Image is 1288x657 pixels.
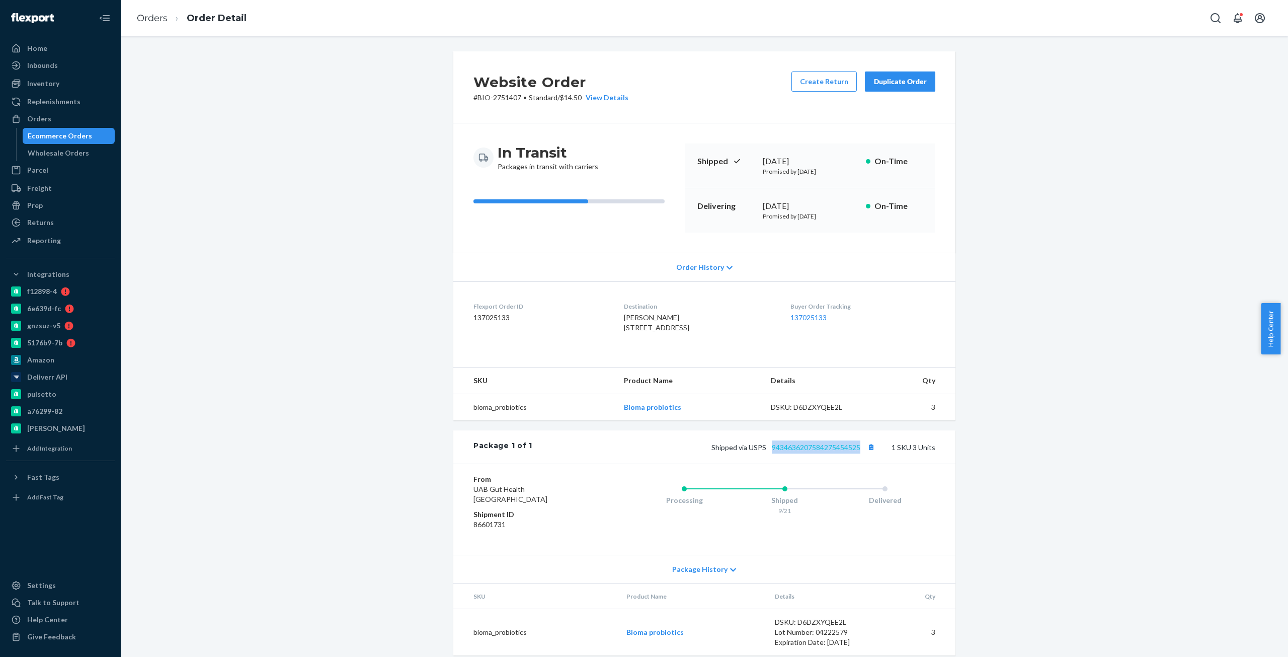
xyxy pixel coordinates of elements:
[27,43,47,53] div: Home
[1261,303,1280,354] button: Help Center
[187,13,247,24] a: Order Detail
[624,403,681,411] a: Bioma probiotics
[791,71,857,92] button: Create Return
[6,301,115,317] a: 6e639d-fc
[6,577,115,594] a: Settings
[6,197,115,213] a: Prep
[735,506,835,515] div: 9/21
[763,167,858,176] p: Promised by [DATE]
[23,145,115,161] a: Wholesale Orders
[775,617,869,627] div: DSKU: D6DZXYQEE2L
[129,4,255,33] ol: breadcrumbs
[767,584,877,609] th: Details
[137,13,168,24] a: Orders
[763,200,858,212] div: [DATE]
[624,313,689,332] span: [PERSON_NAME] [STREET_ADDRESS]
[473,313,608,323] dd: 137025133
[6,94,115,110] a: Replenishments
[1250,8,1270,28] button: Open account menu
[6,420,115,436] a: [PERSON_NAME]
[27,598,79,608] div: Talk to Support
[735,495,835,505] div: Shipped
[27,269,69,279] div: Integrations
[6,214,115,231] a: Returns
[874,200,923,212] p: On-Time
[873,368,955,394] th: Qty
[27,355,54,365] div: Amazon
[27,304,61,314] div: 6e639d-fc
[473,485,547,503] span: UAB Gut Health [GEOGRAPHIC_DATA]
[27,472,59,482] div: Fast Tags
[835,495,935,505] div: Delivered
[23,128,115,144] a: Ecommerce Orders
[6,403,115,419] a: a76299-82
[453,609,618,656] td: bioma_probiotics
[772,443,860,452] a: 9434636207584275454525
[877,584,955,609] th: Qty
[6,441,115,457] a: Add Integration
[532,441,935,454] div: 1 SKU 3 Units
[873,77,927,87] div: Duplicate Order
[634,495,735,505] div: Processing
[498,143,598,172] div: Packages in transit with carriers
[790,302,935,311] dt: Buyer Order Tracking
[6,162,115,178] a: Parcel
[6,469,115,485] button: Fast Tags
[6,369,115,385] a: Deliverr API
[27,217,54,228] div: Returns
[775,637,869,647] div: Expiration Date: [DATE]
[790,313,827,322] a: 137025133
[763,212,858,221] p: Promised by [DATE]
[711,443,877,452] span: Shipped via USPS
[874,156,923,167] p: On-Time
[453,368,616,394] th: SKU
[27,236,61,246] div: Reporting
[626,628,684,636] a: Bioma probiotics
[1228,8,1248,28] button: Open notifications
[498,143,598,162] h3: In Transit
[473,520,594,530] dd: 86601731
[873,394,955,421] td: 3
[473,302,608,311] dt: Flexport Order ID
[6,629,115,645] button: Give Feedback
[27,615,68,625] div: Help Center
[27,286,57,297] div: f12898-4
[618,584,767,609] th: Product Name
[95,8,115,28] button: Close Navigation
[775,627,869,637] div: Lot Number: 04222579
[6,76,115,92] a: Inventory
[6,386,115,402] a: pulsetto
[27,165,48,175] div: Parcel
[27,79,59,89] div: Inventory
[27,423,85,433] div: [PERSON_NAME]
[6,612,115,628] a: Help Center
[771,402,865,412] div: DSKU: D6DZXYQEE2L
[6,40,115,56] a: Home
[27,444,72,453] div: Add Integration
[6,111,115,127] a: Orders
[582,93,628,103] button: View Details
[28,131,92,141] div: Ecommerce Orders
[877,609,955,656] td: 3
[672,564,728,574] span: Package History
[529,93,557,102] span: Standard
[865,71,935,92] button: Duplicate Order
[697,200,755,212] p: Delivering
[676,262,724,272] span: Order History
[473,509,594,520] dt: Shipment ID
[6,266,115,282] button: Integrations
[1205,8,1226,28] button: Open Search Box
[6,335,115,351] a: 5176b9-7b
[28,148,89,158] div: Wholesale Orders
[473,441,532,454] div: Package 1 of 1
[523,93,527,102] span: •
[27,200,43,210] div: Prep
[27,60,58,70] div: Inbounds
[27,372,67,382] div: Deliverr API
[624,302,774,311] dt: Destination
[27,321,60,331] div: gnzsuz-v5
[27,338,62,348] div: 5176b9-7b
[473,71,628,93] h2: Website Order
